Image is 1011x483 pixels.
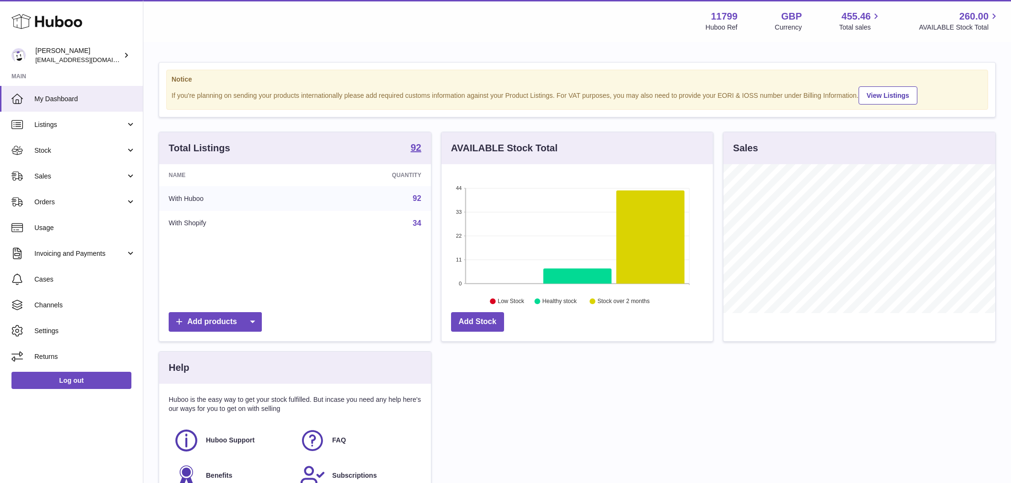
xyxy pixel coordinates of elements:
[775,23,802,32] div: Currency
[413,219,421,227] a: 34
[34,352,136,361] span: Returns
[451,142,558,155] h3: AVAILABLE Stock Total
[459,281,462,286] text: 0
[706,23,738,32] div: Huboo Ref
[34,94,136,104] span: My Dashboard
[172,85,983,105] div: If you're planning on sending your products internationally please add required customs informati...
[34,223,136,232] span: Usage
[410,143,421,152] strong: 92
[34,120,126,129] span: Listings
[781,10,802,23] strong: GBP
[959,10,989,23] span: 260.00
[34,301,136,310] span: Channels
[34,146,126,155] span: Stock
[332,436,346,445] span: FAQ
[206,471,232,480] span: Benefits
[11,372,131,389] a: Log out
[410,143,421,154] a: 92
[300,428,416,453] a: FAQ
[413,194,421,202] a: 92
[456,209,462,215] text: 33
[919,10,1000,32] a: 260.00 AVAILABLE Stock Total
[34,249,126,258] span: Invoicing and Payments
[35,56,140,63] span: [EMAIL_ADDRESS][DOMAIN_NAME]
[159,211,306,236] td: With Shopify
[159,186,306,211] td: With Huboo
[498,298,525,305] text: Low Stock
[11,48,26,63] img: internalAdmin-11799@internal.huboo.com
[456,257,462,262] text: 11
[169,361,189,374] h3: Help
[206,436,255,445] span: Huboo Support
[169,312,262,332] a: Add products
[456,185,462,191] text: 44
[34,275,136,284] span: Cases
[172,75,983,84] strong: Notice
[306,164,431,186] th: Quantity
[332,471,376,480] span: Subscriptions
[597,298,649,305] text: Stock over 2 months
[169,142,230,155] h3: Total Listings
[919,23,1000,32] span: AVAILABLE Stock Total
[173,428,290,453] a: Huboo Support
[34,326,136,336] span: Settings
[733,142,758,155] h3: Sales
[711,10,738,23] strong: 11799
[839,10,882,32] a: 455.46 Total sales
[456,233,462,239] text: 22
[451,312,504,332] a: Add Stock
[839,23,882,32] span: Total sales
[841,10,871,23] span: 455.46
[859,86,917,105] a: View Listings
[542,298,577,305] text: Healthy stock
[35,46,121,64] div: [PERSON_NAME]
[169,395,421,413] p: Huboo is the easy way to get your stock fulfilled. But incase you need any help here's our ways f...
[34,198,126,207] span: Orders
[159,164,306,186] th: Name
[34,172,126,181] span: Sales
